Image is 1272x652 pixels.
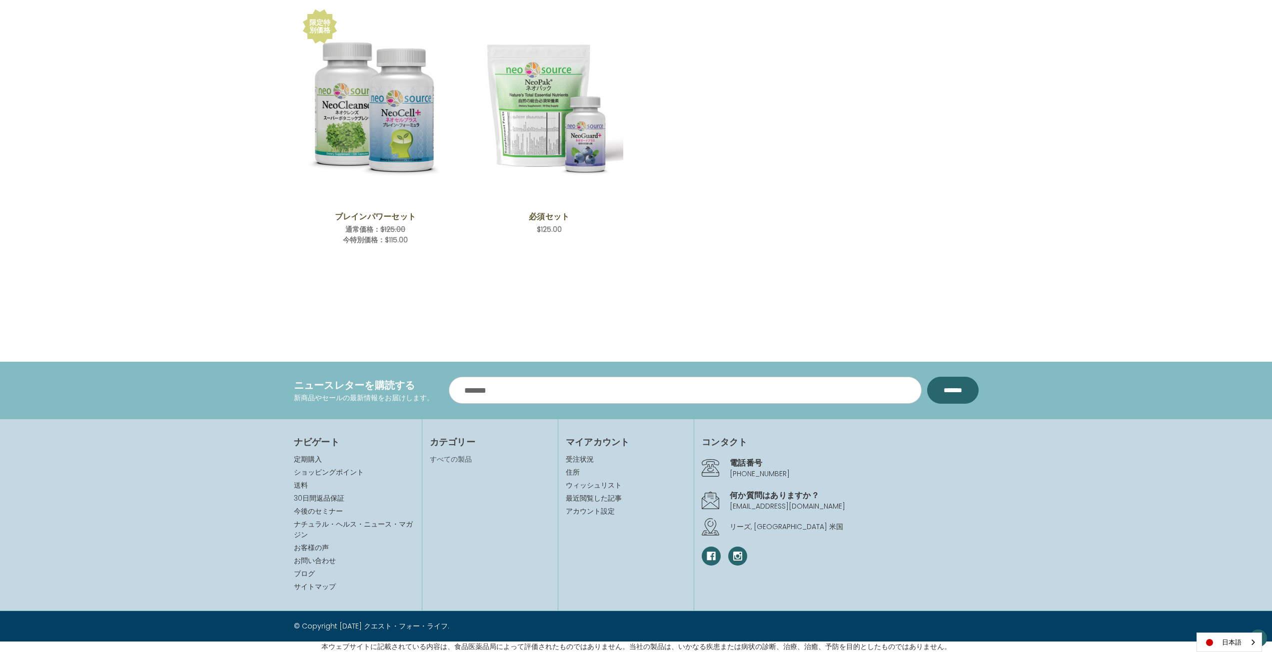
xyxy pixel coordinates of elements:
a: Essential Set,$125.00 [475,8,623,203]
a: すべての製品 [430,454,472,464]
a: 受注状況 [566,454,686,465]
a: [PHONE_NUMBER] [730,469,790,479]
a: 30日間返品保証 [294,493,344,503]
a: 必須セット [480,210,618,222]
div: 限定特別価格 [307,19,332,34]
a: サイトマップ [294,582,336,592]
a: Brain Power Set,Was:$125.00, Now:$115.00 [301,8,450,203]
a: 住所 [566,467,686,478]
a: [EMAIL_ADDRESS][DOMAIN_NAME] [730,501,845,511]
h4: カテゴリー [430,435,550,449]
h4: ニュースレターを購読する [294,378,434,393]
h4: コンタクト [702,435,978,449]
a: ナチュラル・ヘルス・ニュース・マガジン [294,519,413,540]
img: ブレインパワーセット [301,31,450,180]
p: リーズ, [GEOGRAPHIC_DATA] 米国 [730,522,978,532]
a: お問い合わせ [294,556,336,566]
a: 日本語 [1197,633,1262,652]
h4: 何か質問はありますか？ [730,489,978,501]
span: 通常価格： [345,224,380,234]
a: ショッピングポイント [294,467,364,477]
p: 本ウェブサイトに記載されている内容は、食品医薬品局によって評価されたものではありません。当社の製品は、いかなる疾患または病状の診断、治療、治癒、予防を目的としたものではありません。 [321,642,951,652]
a: 最近閲覧した記事 [566,493,686,504]
a: 送料 [294,480,308,490]
a: 定期購入 [294,454,322,464]
h4: ナビゲート [294,435,414,449]
span: 今特別価格： [343,235,385,245]
a: 今後のセミナー [294,506,343,516]
span: $125.00 [537,224,562,234]
span: $115.00 [385,235,408,245]
a: ブログ [294,569,315,579]
p: 新商品やセールの最新情報をお届けします。 [294,393,434,403]
h4: 電話番号 [730,457,978,469]
p: © Copyright [DATE] クエスト・フォー・ライフ. [294,621,629,632]
a: ブレインパワーセット [306,210,444,222]
aside: Language selected: 日本語 [1197,633,1262,652]
img: 必須セット [475,31,623,180]
a: ウィッシュリスト [566,480,686,491]
a: アカウント設定 [566,506,686,517]
span: $125.00 [380,224,405,234]
h4: マイアカウント [566,435,686,449]
a: お客様の声 [294,543,329,553]
div: Language [1197,633,1262,652]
